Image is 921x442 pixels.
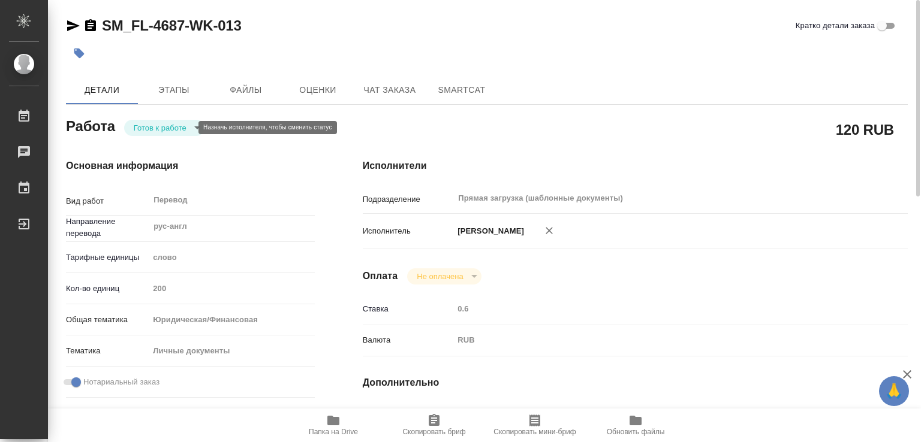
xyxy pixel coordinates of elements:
[149,341,314,361] div: Личные документы
[73,83,131,98] span: Детали
[83,19,98,33] button: Скопировать ссылку
[384,408,484,442] button: Скопировать бриф
[66,314,149,326] p: Общая тематика
[145,83,203,98] span: Этапы
[453,330,862,350] div: RUB
[796,20,875,32] span: Кратко детали заказа
[879,376,909,406] button: 🙏
[363,303,454,315] p: Ставка
[66,19,80,33] button: Скопировать ссылку для ЯМессенджера
[66,195,149,207] p: Вид работ
[884,379,904,404] span: 🙏
[66,283,149,295] p: Кол-во единиц
[363,225,454,237] p: Исполнитель
[433,83,490,98] span: SmartCat
[66,252,149,264] p: Тарифные единицы
[66,159,315,173] h4: Основная информация
[407,268,481,284] div: Готов к работе
[361,83,419,98] span: Чат заказа
[607,428,665,436] span: Обновить файлы
[363,193,454,205] p: Подразделение
[149,310,314,330] div: Юридическая/Финансовая
[402,428,465,436] span: Скопировать бриф
[453,300,862,317] input: Пустое поле
[363,159,908,173] h4: Исполнители
[66,345,149,357] p: Тематика
[149,247,314,268] div: слово
[102,17,242,34] a: SM_FL-4687-WK-013
[493,428,576,436] span: Скопировать мини-бриф
[83,376,159,388] span: Нотариальный заказ
[309,428,358,436] span: Папка на Drive
[289,83,347,98] span: Оценки
[66,114,115,136] h2: Работа
[413,271,466,281] button: Не оплачена
[217,83,275,98] span: Файлы
[124,120,204,136] div: Готов к работе
[453,225,524,237] p: [PERSON_NAME]
[363,376,908,390] h4: Дополнительно
[363,334,454,346] p: Валюта
[149,280,314,297] input: Пустое поле
[66,40,92,66] button: Добавить тэг
[363,269,398,283] h4: Оплата
[585,408,686,442] button: Обновить файлы
[536,217,562,244] button: Удалить исполнителя
[453,405,862,423] input: Пустое поле
[283,408,384,442] button: Папка на Drive
[130,123,190,133] button: Готов к работе
[484,408,585,442] button: Скопировать мини-бриф
[836,119,894,140] h2: 120 RUB
[66,216,149,240] p: Направление перевода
